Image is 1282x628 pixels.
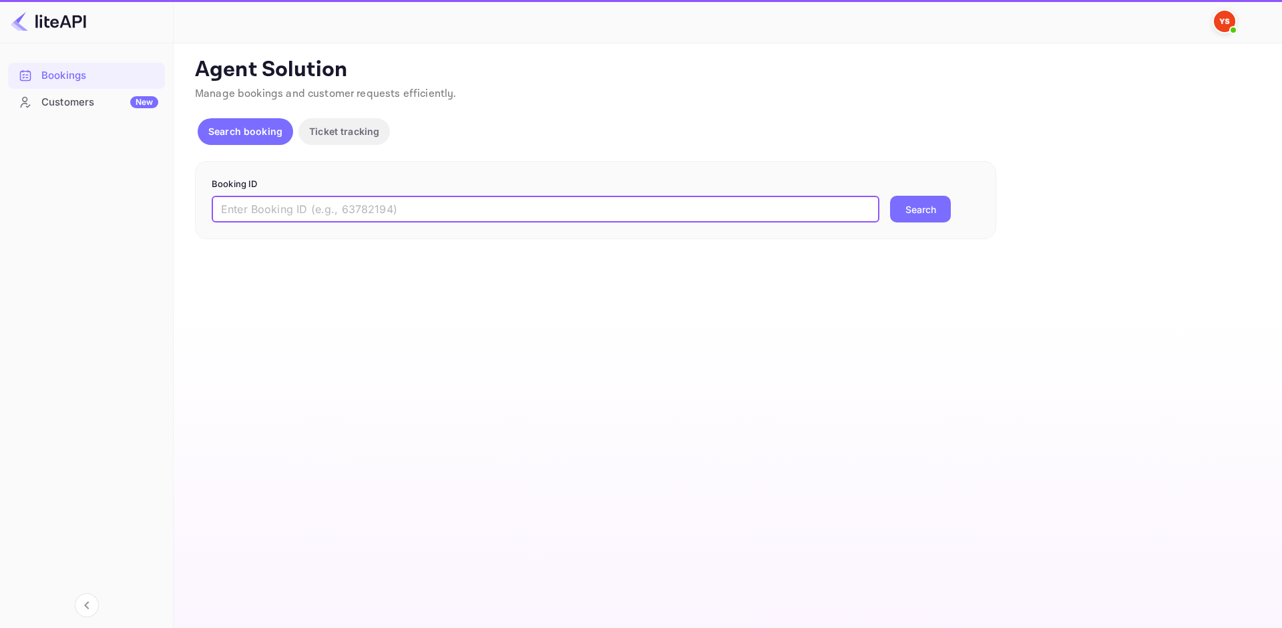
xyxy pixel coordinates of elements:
[8,63,165,88] a: Bookings
[195,87,457,101] span: Manage bookings and customer requests efficiently.
[195,57,1258,84] p: Agent Solution
[8,90,165,114] a: CustomersNew
[8,90,165,116] div: CustomersNew
[41,95,158,110] div: Customers
[309,124,379,138] p: Ticket tracking
[890,196,951,222] button: Search
[41,68,158,84] div: Bookings
[1214,11,1235,32] img: Yandex Support
[212,196,879,222] input: Enter Booking ID (e.g., 63782194)
[8,63,165,89] div: Bookings
[75,593,99,617] button: Collapse navigation
[11,11,86,32] img: LiteAPI logo
[208,124,282,138] p: Search booking
[130,96,158,108] div: New
[212,178,980,191] p: Booking ID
